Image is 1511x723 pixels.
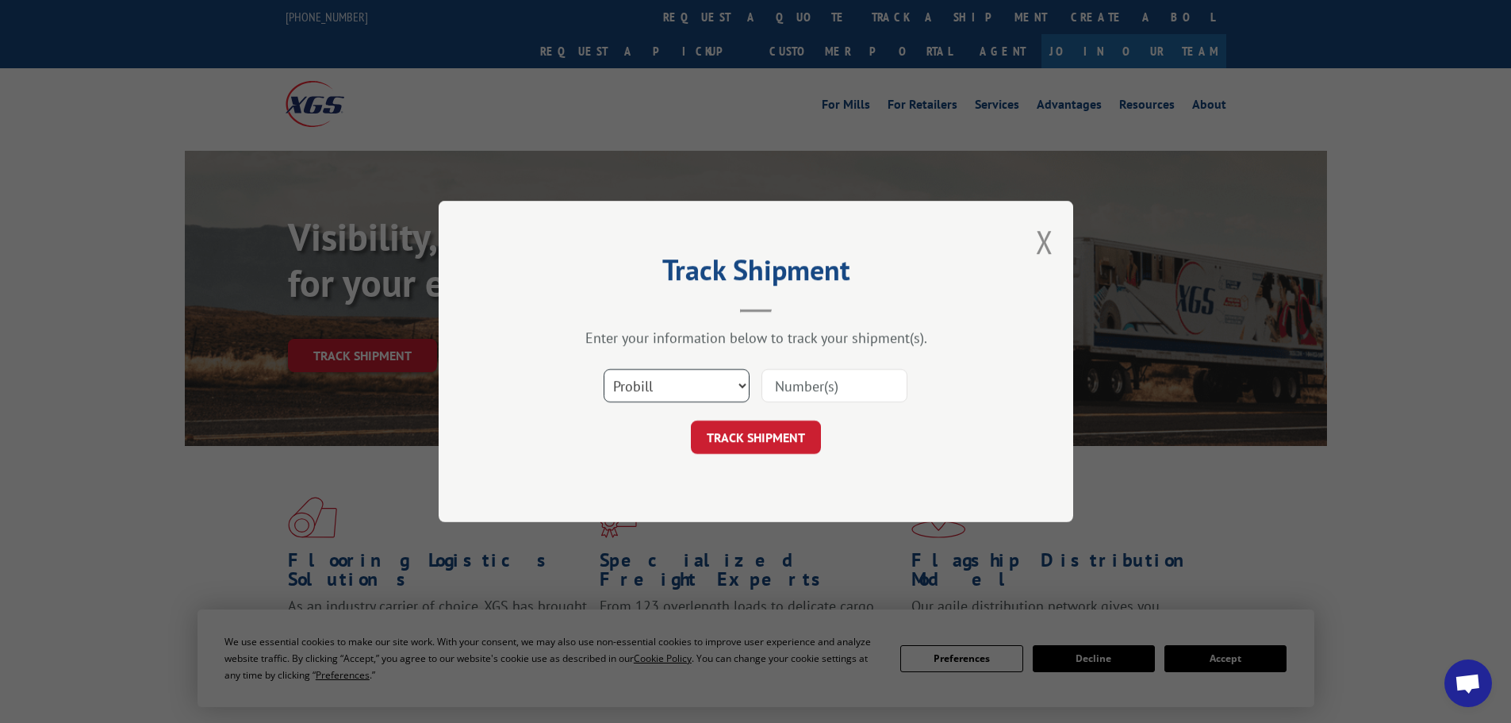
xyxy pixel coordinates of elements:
[761,369,907,402] input: Number(s)
[691,421,821,454] button: TRACK SHIPMENT
[1036,221,1053,263] button: Close modal
[518,259,994,289] h2: Track Shipment
[1444,660,1492,707] div: Open chat
[518,329,994,347] div: Enter your information below to track your shipment(s).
